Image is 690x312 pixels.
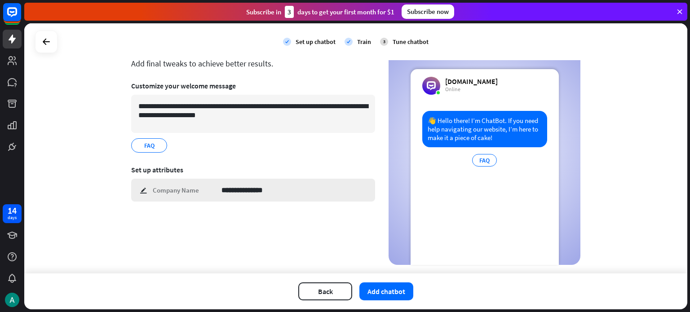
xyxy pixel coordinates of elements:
[393,38,429,46] div: Tune chatbot
[285,6,294,18] div: 3
[472,154,497,167] div: FAQ
[143,141,155,150] span: FAQ
[298,282,352,300] button: Back
[402,4,454,19] div: Subscribe now
[296,38,336,46] div: Set up chatbot
[246,6,394,18] div: Subscribe in days to get your first month for $1
[445,86,498,93] div: Online
[8,207,17,215] div: 14
[445,77,498,86] div: [DOMAIN_NAME]
[8,215,17,221] div: days
[359,282,413,300] button: Add chatbot
[283,38,291,46] i: check
[131,81,375,90] div: Customize your welcome message
[380,38,388,46] div: 3
[131,165,375,174] div: Set up attributes
[3,204,22,223] a: 14 days
[357,38,371,46] div: Train
[422,111,547,147] div: 👋 Hello there! I’m ChatBot. If you need help navigating our website, I’m here to make it a piece ...
[345,38,353,46] i: check
[131,58,375,69] div: Add final tweaks to achieve better results.
[7,4,34,31] button: Open LiveChat chat widget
